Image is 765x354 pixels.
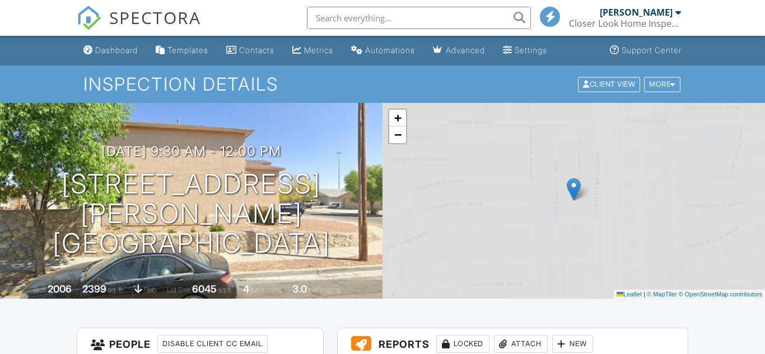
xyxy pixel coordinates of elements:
div: Client View [578,77,640,92]
a: Leaflet [617,291,642,298]
div: Templates [167,45,208,55]
a: Zoom in [389,110,406,126]
div: Settings [515,45,547,55]
div: Contacts [239,45,274,55]
div: Disable Client CC Email [157,335,268,353]
div: 2006 [48,283,72,295]
div: Closer Look Home Inspections, LLC [569,18,681,29]
div: Attach [494,335,548,353]
span: | [643,291,645,298]
div: 6045 [192,283,217,295]
a: Client View [577,79,643,88]
a: Settings [498,40,552,61]
div: Automations [365,45,415,55]
img: Marker [567,178,581,201]
a: Contacts [222,40,279,61]
img: The Best Home Inspection Software - Spectora [77,6,101,30]
div: [PERSON_NAME] [600,7,673,18]
a: Advanced [428,40,489,61]
div: More [644,77,680,92]
div: 2399 [82,283,106,295]
a: Dashboard [79,40,142,61]
span: − [394,128,402,141]
span: bathrooms [309,286,340,294]
input: Search everything... [307,7,531,29]
a: Templates [151,40,213,61]
div: New [552,335,593,353]
span: sq.ft. [218,286,232,294]
div: Advanced [446,45,485,55]
span: Built [34,286,46,294]
a: Metrics [288,40,338,61]
div: Metrics [304,45,333,55]
a: Automations (Basic) [347,40,419,61]
h1: Inspection Details [83,74,681,94]
a: © OpenStreetMap contributors [679,291,762,298]
h1: [STREET_ADDRESS][PERSON_NAME] [GEOGRAPHIC_DATA] [18,169,365,258]
a: SPECTORA [77,15,201,39]
div: 4 [243,283,249,295]
a: Zoom out [389,126,406,143]
span: slab [144,286,156,294]
span: + [394,111,402,125]
a: © MapTiler [647,291,677,298]
div: Dashboard [95,45,138,55]
span: Lot Size [167,286,190,294]
span: sq. ft. [108,286,124,294]
span: bedrooms [251,286,282,294]
div: Locked [436,335,489,353]
span: SPECTORA [109,6,201,29]
h3: [DATE] 9:30 am - 12:00 pm [101,144,281,159]
a: Support Center [605,40,686,61]
div: Support Center [622,45,682,55]
div: 3.0 [292,283,307,295]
